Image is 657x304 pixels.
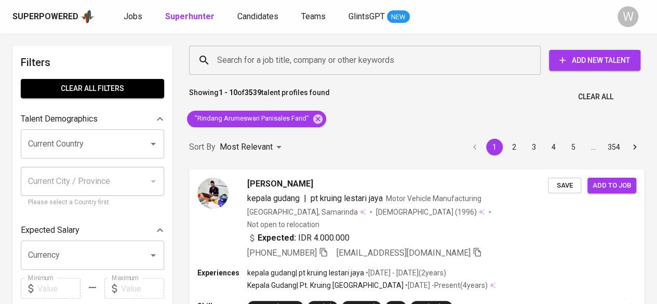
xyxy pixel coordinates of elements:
[245,88,261,97] b: 3539
[219,88,237,97] b: 1 - 10
[165,10,217,23] a: Superhunter
[220,141,273,153] p: Most Relevant
[311,193,383,203] span: pt kruing lestari jaya
[587,178,636,194] button: Add to job
[618,6,638,27] div: W
[585,142,601,152] div: …
[189,87,330,107] p: Showing of talent profiles found
[348,11,385,21] span: GlintsGPT
[557,54,632,67] span: Add New Talent
[301,10,328,23] a: Teams
[578,90,613,103] span: Clear All
[486,139,503,155] button: page 1
[165,11,214,21] b: Superhunter
[220,138,285,157] div: Most Relevant
[237,11,278,21] span: Candidates
[247,248,317,258] span: [PHONE_NUMBER]
[626,139,643,155] button: Go to next page
[247,232,350,244] div: IDR 4.000.000
[189,141,216,153] p: Sort By
[247,268,364,278] p: kepala gudang | pt kruing lestari jaya
[465,139,645,155] nav: pagination navigation
[187,114,315,124] span: "Rindang Arumeswari Panisales Farid"
[247,207,366,217] div: [GEOGRAPHIC_DATA], Samarinda
[21,113,98,125] p: Talent Demographics
[146,137,160,151] button: Open
[21,109,164,129] div: Talent Demographics
[549,50,640,71] button: Add New Talent
[247,193,300,203] span: kepala gudang
[37,278,81,299] input: Value
[526,139,542,155] button: Go to page 3
[304,192,306,205] span: |
[386,194,481,203] span: Motor Vehicle Manufacturing
[247,178,313,190] span: [PERSON_NAME]
[247,280,404,290] p: Kepala Gudang | Pt. Kruing [GEOGRAPHIC_DATA]
[247,219,319,230] p: Not open to relocation
[548,178,581,194] button: Save
[545,139,562,155] button: Go to page 4
[21,54,164,71] h6: Filters
[364,268,446,278] p: • [DATE] - [DATE] ( 2 years )
[348,10,410,23] a: GlintsGPT NEW
[506,139,522,155] button: Go to page 2
[21,220,164,241] div: Expected Salary
[121,278,164,299] input: Value
[12,9,95,24] a: Superpoweredapp logo
[187,111,326,127] div: "Rindang Arumeswari Panisales Farid"
[29,82,156,95] span: Clear All filters
[146,248,160,262] button: Open
[258,232,296,244] b: Expected:
[12,11,78,23] div: Superpowered
[21,224,79,236] p: Expected Salary
[574,87,618,107] button: Clear All
[376,207,485,217] div: (1996)
[301,11,326,21] span: Teams
[565,139,582,155] button: Go to page 5
[21,79,164,98] button: Clear All filters
[81,9,95,24] img: app logo
[376,207,455,217] span: [DEMOGRAPHIC_DATA]
[124,10,144,23] a: Jobs
[605,139,623,155] button: Go to page 354
[197,178,229,209] img: d498607eef3e3d2d03a5bf39ef6b6e8a.jpg
[593,180,631,192] span: Add to job
[387,12,410,22] span: NEW
[124,11,142,21] span: Jobs
[553,180,576,192] span: Save
[337,248,471,258] span: [EMAIL_ADDRESS][DOMAIN_NAME]
[197,268,247,278] p: Experiences
[28,197,157,208] p: Please select a Country first
[404,280,488,290] p: • [DATE] - Present ( 4 years )
[237,10,280,23] a: Candidates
